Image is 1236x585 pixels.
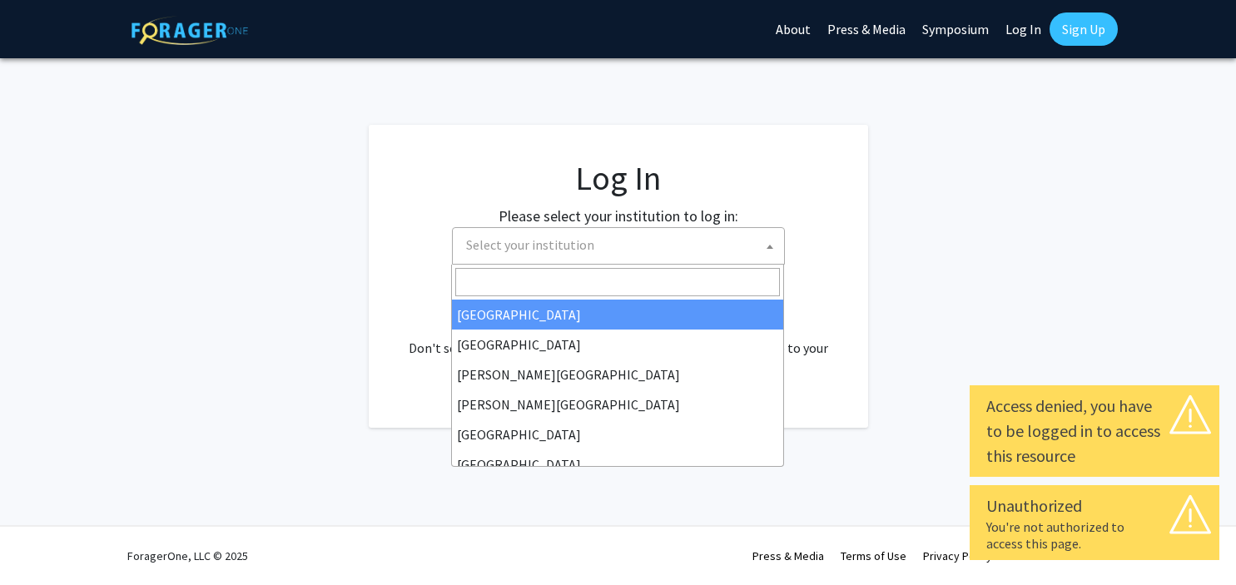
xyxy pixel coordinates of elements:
[452,227,785,265] span: Select your institution
[452,300,783,330] li: [GEOGRAPHIC_DATA]
[986,394,1203,468] div: Access denied, you have to be logged in to access this resource
[452,359,783,389] li: [PERSON_NAME][GEOGRAPHIC_DATA]
[752,548,824,563] a: Press & Media
[402,298,835,378] div: No account? . Don't see your institution? about bringing ForagerOne to your institution.
[986,518,1203,552] div: You're not authorized to access this page.
[452,449,783,479] li: [GEOGRAPHIC_DATA]
[402,158,835,198] h1: Log In
[452,389,783,419] li: [PERSON_NAME][GEOGRAPHIC_DATA]
[466,236,594,253] span: Select your institution
[1050,12,1118,46] a: Sign Up
[923,548,992,563] a: Privacy Policy
[459,228,784,262] span: Select your institution
[841,548,906,563] a: Terms of Use
[132,16,248,45] img: ForagerOne Logo
[452,330,783,359] li: [GEOGRAPHIC_DATA]
[127,527,248,585] div: ForagerOne, LLC © 2025
[452,419,783,449] li: [GEOGRAPHIC_DATA]
[455,268,780,296] input: Search
[499,205,738,227] label: Please select your institution to log in:
[986,493,1203,518] div: Unauthorized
